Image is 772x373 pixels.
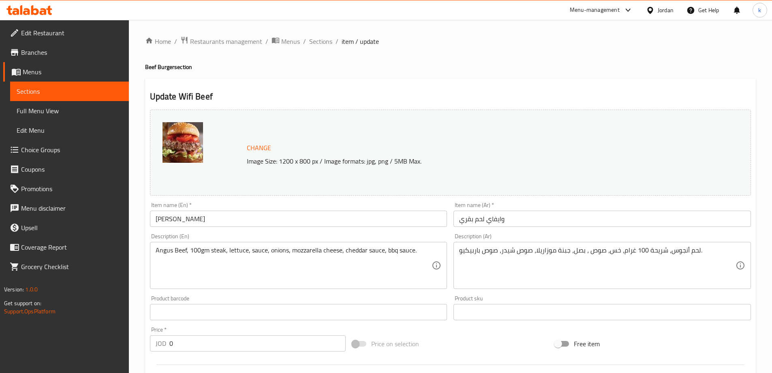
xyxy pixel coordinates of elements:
[21,184,122,194] span: Promotions
[145,36,756,47] nav: breadcrumb
[336,37,338,46] li: /
[180,36,262,47] a: Restaurants management
[3,62,129,82] a: Menus
[145,37,171,46] a: Home
[371,339,419,349] span: Price on selection
[174,37,177,46] li: /
[21,47,122,57] span: Branches
[10,121,129,140] a: Edit Menu
[17,125,122,135] span: Edit Menu
[145,63,756,71] h4: Beef Burger section
[3,218,129,237] a: Upsell
[21,223,122,233] span: Upsell
[3,140,129,160] a: Choice Groups
[247,142,271,154] span: Change
[3,257,129,276] a: Grocery Checklist
[10,101,129,121] a: Full Menu View
[21,262,122,272] span: Grocery Checklist
[309,37,332,46] a: Sections
[21,164,122,174] span: Coupons
[3,237,129,257] a: Coverage Report
[156,246,432,285] textarea: Angus Beef, 100gm steak, lettuce, sauce, onions, mozzarella cheese, cheddar sauce, bbq sauce.
[21,203,122,213] span: Menu disclaimer
[453,211,751,227] input: Enter name Ar
[265,37,268,46] li: /
[3,160,129,179] a: Coupons
[3,198,129,218] a: Menu disclaimer
[272,36,300,47] a: Menus
[574,339,600,349] span: Free item
[4,306,56,317] a: Support.OpsPlatform
[150,304,447,320] input: Please enter product barcode
[156,339,166,348] p: JOD
[3,179,129,198] a: Promotions
[303,37,306,46] li: /
[10,82,129,101] a: Sections
[4,284,24,295] span: Version:
[21,28,122,38] span: Edit Restaurant
[163,122,203,163] img: Wifi_Beef638862896450294554.jpg
[758,6,761,15] span: k
[3,23,129,43] a: Edit Restaurant
[453,304,751,320] input: Please enter product sku
[23,67,122,77] span: Menus
[17,106,122,116] span: Full Menu View
[4,298,41,308] span: Get support on:
[21,145,122,155] span: Choice Groups
[3,43,129,62] a: Branches
[190,37,262,46] span: Restaurants management
[658,6,674,15] div: Jordan
[150,211,447,227] input: Enter name En
[281,37,300,46] span: Menus
[244,140,274,156] button: Change
[244,156,676,166] p: Image Size: 1200 x 800 px / Image formats: jpg, png / 5MB Max.
[150,91,751,103] h2: Update Wifi Beef
[25,284,38,295] span: 1.0.0
[459,246,736,285] textarea: لحم أنجوس، شريحة 100 غرام، خس، صوص ، بصل، جبنة موزاريلا، صوص شيدر، صوص باربيكيو.
[570,5,620,15] div: Menu-management
[342,37,379,46] span: item / update
[21,242,122,252] span: Coverage Report
[17,86,122,96] span: Sections
[169,335,346,351] input: Please enter price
